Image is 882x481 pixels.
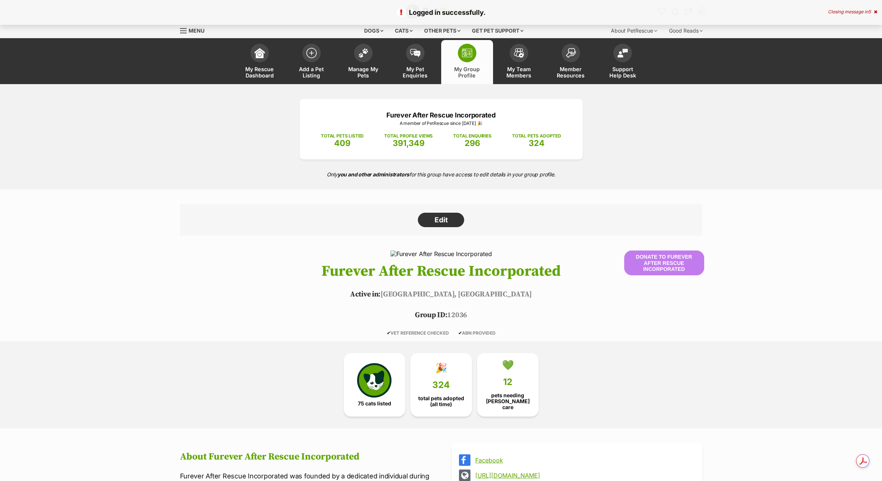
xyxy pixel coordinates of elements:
div: Good Reads [664,23,708,38]
span: My Pet Enquiries [399,66,432,79]
img: member-resources-icon-8e73f808a243e03378d46382f2149f9095a855e16c252ad45f914b54edf8863c.svg [566,48,576,58]
img: dashboard-icon-eb2f2d2d3e046f16d808141f083e7271f6b2e854fb5c12c21221c1fb7104beca.svg [254,48,265,58]
span: 324 [529,138,545,148]
icon: ✔ [387,330,390,336]
div: Other pets [419,23,466,38]
p: TOTAL PROFILE VIEWS [384,133,433,139]
span: ABN PROVIDED [458,330,496,336]
a: My Group Profile [441,40,493,84]
p: 12036 [169,310,713,321]
a: Support Help Desk [597,40,649,84]
span: Member Resources [554,66,588,79]
h2: About Furever After Rescue Incorporated [180,451,431,462]
div: Cats [390,23,418,38]
span: VET REFERENCE CHECKED [387,330,449,336]
span: 75 cats listed [358,401,391,407]
div: Get pet support [467,23,529,38]
a: [URL][DOMAIN_NAME] [475,472,692,479]
span: 296 [465,138,480,148]
span: Group ID: [415,311,447,320]
span: Manage My Pets [347,66,380,79]
span: Support Help Desk [606,66,639,79]
strong: you and other administrators [337,171,410,178]
a: 🎉 324 total pets adopted (all time) [410,353,472,417]
span: Active in: [350,290,380,299]
span: Menu [189,27,204,34]
img: manage-my-pets-icon-02211641906a0b7f246fdf0571729dbe1e7629f14944591b6c1af311fb30b64b.svg [358,48,369,58]
div: Dogs [359,23,389,38]
span: 12 [503,377,512,387]
a: Add a Pet Listing [286,40,337,84]
a: My Team Members [493,40,545,84]
a: Facebook [475,457,692,464]
a: 💚 12 pets needing [PERSON_NAME] care [477,353,539,417]
p: Furever After Rescue Incorporated [311,110,572,120]
a: My Rescue Dashboard [234,40,286,84]
img: Furever After Rescue Incorporated [390,251,492,257]
p: [GEOGRAPHIC_DATA], [GEOGRAPHIC_DATA] [169,289,713,300]
p: TOTAL PETS ADOPTED [512,133,561,139]
img: help-desk-icon-fdf02630f3aa405de69fd3d07c3f3aa587a6932b1a1747fa1d2bba05be0121f9.svg [618,49,628,57]
div: 💚 [502,359,514,371]
p: TOTAL PETS LISTED [321,133,364,139]
span: My Group Profile [450,66,484,79]
span: 409 [334,138,350,148]
img: add-pet-listing-icon-0afa8454b4691262ce3f59096e99ab1cd57d4a30225e0717b998d2c9b9846f56.svg [306,48,317,58]
img: pet-enquiries-icon-7e3ad2cf08bfb03b45e93fb7055b45f3efa6380592205ae92323e6603595dc1f.svg [410,49,420,57]
img: cat-icon-068c71abf8fe30c970a85cd354bc8e23425d12f6e8612795f06af48be43a487a.svg [357,363,391,397]
icon: ✔ [458,330,462,336]
span: Add a Pet Listing [295,66,328,79]
a: Edit [418,213,464,228]
span: 324 [432,380,450,390]
h1: Furever After Rescue Incorporated [169,263,713,279]
a: Menu [180,23,210,37]
p: TOTAL ENQUIRIES [453,133,491,139]
a: My Pet Enquiries [389,40,441,84]
div: About PetRescue [606,23,662,38]
a: 75 cats listed [344,353,405,417]
button: Donate to Furever After Rescue Incorporated [624,251,704,275]
span: pets needing [PERSON_NAME] care [483,392,532,410]
img: team-members-icon-5396bd8760b3fe7c0b43da4ab00e1e3bb1a5d9ba89233759b79545d2d3fc5d0d.svg [514,48,524,58]
a: Manage My Pets [337,40,389,84]
img: group-profile-icon-3fa3cf56718a62981997c0bc7e787c4b2cf8bcc04b72c1350f741eb67cf2f40e.svg [462,49,472,57]
span: My Team Members [502,66,536,79]
span: My Rescue Dashboard [243,66,276,79]
div: 🎉 [435,362,447,374]
span: 391,349 [393,138,425,148]
span: total pets adopted (all time) [417,395,466,407]
p: A member of PetRescue since [DATE] 🎉 [311,120,572,127]
a: Member Resources [545,40,597,84]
